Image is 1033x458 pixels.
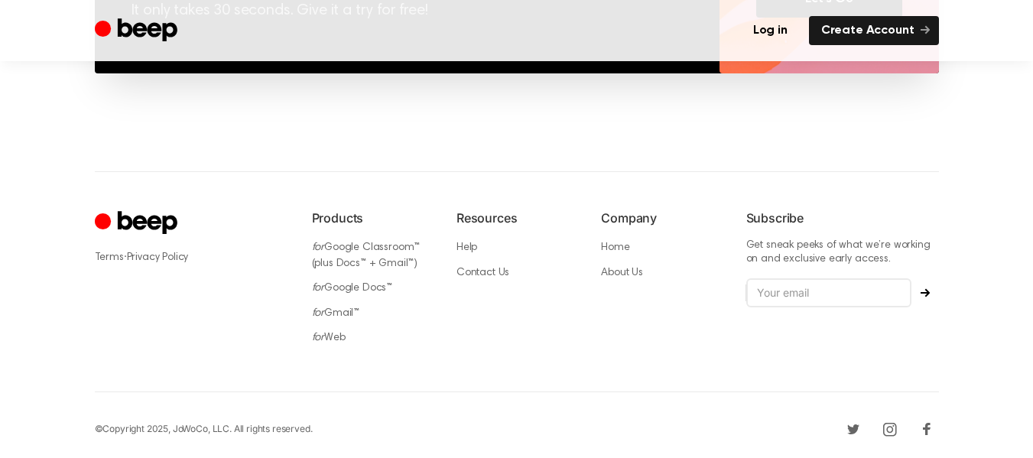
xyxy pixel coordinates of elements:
button: Subscribe [911,288,939,297]
i: for [312,333,325,343]
a: Twitter [841,417,866,441]
p: Get sneak peeks of what we’re working on and exclusive early access. [746,239,939,266]
i: for [312,242,325,253]
i: for [312,283,325,294]
div: © Copyright 2025, JoWoCo, LLC. All rights reserved. [95,422,313,436]
h6: Subscribe [746,209,939,227]
a: Log in [741,16,800,45]
div: · [95,249,287,265]
a: Help [456,242,477,253]
h6: Company [601,209,721,227]
a: forGmail™ [312,308,360,319]
a: Beep [95,16,181,46]
i: for [312,308,325,319]
a: Home [601,242,629,253]
a: Cruip [95,209,181,239]
h6: Resources [456,209,577,227]
a: forGoogle Docs™ [312,283,393,294]
a: Create Account [809,16,939,45]
a: Instagram [878,417,902,441]
a: Facebook [914,417,939,441]
a: Privacy Policy [127,252,189,263]
a: Terms [95,252,124,263]
a: Contact Us [456,268,509,278]
a: About Us [601,268,643,278]
a: forGoogle Classroom™ (plus Docs™ + Gmail™) [312,242,421,269]
a: forWeb [312,333,346,343]
h6: Products [312,209,432,227]
input: Your email [746,278,911,307]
